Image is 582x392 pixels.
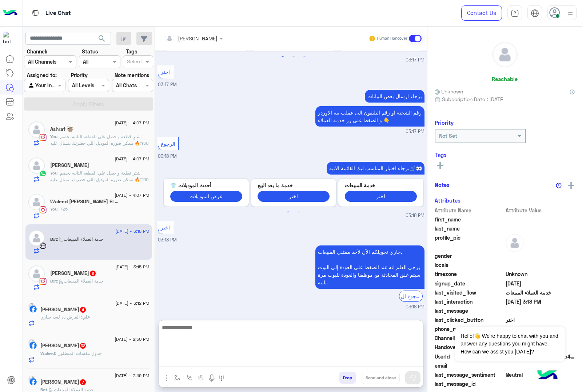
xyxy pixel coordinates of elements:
span: locale [435,261,504,269]
span: Bot [50,236,57,242]
button: Drop [339,372,356,384]
button: Trigger scenario [183,372,195,384]
button: search [93,32,111,48]
img: defaultAdmin.png [28,121,45,138]
img: Facebook [29,305,37,313]
p: خدمة المبيعات [345,181,417,189]
h5: Waleed Fathala [40,343,87,349]
button: اختر [345,191,417,201]
img: picture [28,376,35,382]
span: 03:17 PM [406,57,424,64]
span: first_name [435,216,504,223]
span: [DATE] - 3:12 PM [115,300,149,307]
span: UserId [435,353,504,360]
p: خدمة ما بعد البيع [258,181,330,189]
small: Human Handover [377,36,407,41]
span: gender [435,252,504,260]
span: Unknown [506,270,575,278]
p: 6/9/2025, 3:17 PM [315,106,424,127]
span: [DATE] - 2:50 PM [115,336,149,343]
span: Attribute Name [435,207,504,214]
button: Send and close [362,372,400,384]
p: 6/9/2025, 3:17 PM [365,90,424,103]
img: Trigger scenario [186,375,192,381]
img: hulul-logo.png [535,363,560,388]
span: HandoverOn [435,343,504,351]
img: tab [511,9,519,17]
img: select flow [174,375,180,381]
img: Instagram [39,278,47,285]
span: last_interaction [435,298,504,305]
img: Facebook [29,342,37,349]
h6: Priority [435,119,454,126]
span: null [506,261,575,269]
h6: Notes [435,181,450,188]
button: اختر [258,191,330,201]
span: null [506,307,575,315]
span: 03:17 PM [406,128,424,135]
span: اختر [161,69,170,75]
span: phone_number [435,325,504,333]
span: 2025-09-06T12:18:13.8Z [506,298,575,305]
img: defaultAdmin.png [493,42,517,67]
span: العرض ده لسه ساري [40,314,82,320]
span: Unknown [435,88,463,95]
span: 7 [80,379,86,385]
span: اشترِ قطعة واحصل علي القطعه التانيه بخصم 50%🔥 ممكن صوره الموديل اللي حضرتك بتسال عليه [50,170,148,182]
label: Assigned to: [27,71,57,79]
label: Note mentions [115,71,149,79]
img: WhatsApp [39,170,47,177]
span: 03:18 PM [406,304,424,311]
span: 32 [80,343,86,349]
h6: Reachable [492,76,518,82]
img: make a call [219,375,224,381]
a: Contact Us [461,5,502,21]
button: 1 of 2 [279,53,286,60]
div: Select [126,57,142,67]
button: 2 of 2 [290,53,297,60]
span: last_message_id [435,380,501,388]
span: 03:18 PM [406,212,424,219]
img: picture [28,339,35,346]
h6: Tags [435,151,575,158]
span: Bot [50,278,57,284]
span: Hello!👋 We're happy to chat with you and answer any questions you might have. How can we assist y... [455,327,565,361]
img: send attachment [162,374,171,383]
button: 2 of 2 [295,209,303,216]
h5: Mariam Hany [40,379,87,385]
span: 03:17 PM [158,82,177,87]
img: profile [566,9,575,18]
h5: Waleed Salah Abo El Naga [50,199,120,205]
button: عرض الموديلات [170,191,242,201]
span: You [50,206,57,212]
img: tab [531,9,539,17]
span: جدول مقسات المنطلون [55,351,101,356]
span: اشترِ قطعة واحصل علي القطعه التانيه بخصم 50%🔥 ممكن صوره الموديل اللي حضرتك بتسال عليه [50,134,148,146]
p: Live Chat [45,8,71,18]
span: timezone [435,270,504,278]
span: last_message [435,307,504,315]
p: 6/9/2025, 3:18 PM [315,245,424,289]
span: 0 [506,371,575,379]
label: Status [82,48,98,55]
img: tab [31,8,40,17]
img: Logo [3,5,17,21]
span: You [50,170,57,176]
img: Instagram [39,134,47,141]
span: ChannelId [435,334,504,342]
span: خدمة العملاء المبيعات [506,289,575,296]
img: send voice note [207,374,216,383]
span: اختر [161,224,170,231]
span: 03:18 PM [308,311,330,317]
h5: Monika Ali [50,162,89,168]
span: 8 [90,271,96,276]
span: علي [82,314,90,320]
button: 1 of 2 [284,209,292,216]
span: null [506,252,575,260]
img: defaultAdmin.png [506,234,524,252]
button: 3 of 2 [301,53,308,60]
span: last_message_sentiment [435,371,504,379]
span: last_visited_flow [435,289,504,296]
span: 4 [80,307,86,313]
img: send message [409,374,416,381]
